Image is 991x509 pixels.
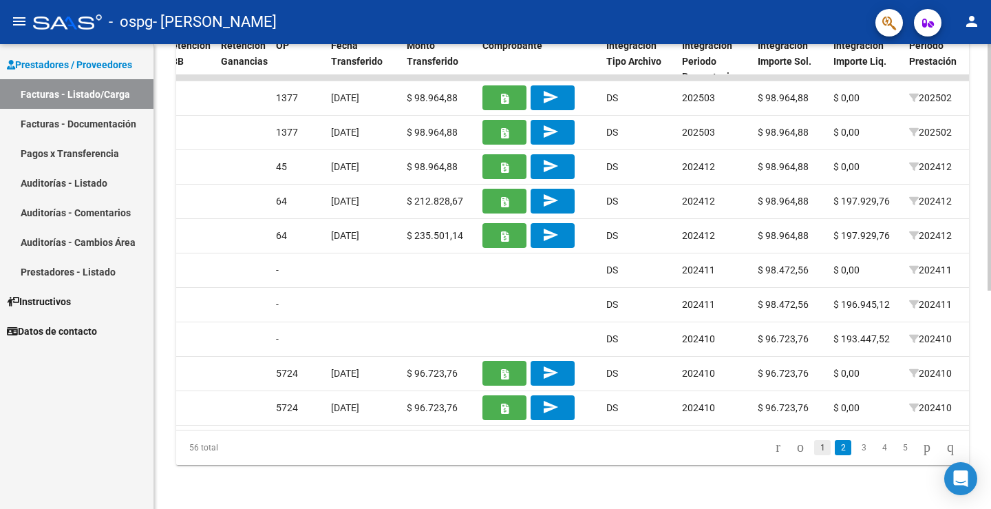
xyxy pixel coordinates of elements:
li: page 5 [895,436,915,459]
span: Datos de contacto [7,324,97,339]
span: 202502 [909,92,952,103]
li: page 4 [874,436,895,459]
mat-icon: person [963,13,980,30]
span: $ 0,00 [833,264,860,276]
span: 202411 [909,299,952,310]
span: 202412 [682,161,715,172]
span: Comprobante [482,40,542,51]
mat-icon: send [542,399,559,415]
li: page 3 [853,436,874,459]
span: DS [606,402,618,413]
a: go to last page [941,440,960,455]
span: - [276,333,279,344]
span: 202410 [682,368,715,379]
span: Integracion Periodo Presentacion [682,40,740,83]
a: 1 [814,440,831,455]
span: $ 96.723,76 [758,368,809,379]
li: page 2 [833,436,853,459]
span: Monto Transferido [407,40,458,67]
span: $ 98.964,88 [407,92,458,103]
span: Integracion Importe Liq. [833,40,886,67]
span: 64 [276,230,287,241]
span: Prestadores / Proveedores [7,57,132,72]
datatable-header-cell: Fecha Transferido [326,31,401,92]
span: Período Prestación [909,40,957,67]
span: $ 98.472,56 [758,299,809,310]
a: go to next page [917,440,937,455]
datatable-header-cell: Integracion Tipo Archivo [601,31,676,92]
span: - [276,264,279,276]
span: 202412 [909,196,952,207]
datatable-header-cell: Retención Ganancias [215,31,270,92]
mat-icon: send [542,123,559,140]
div: Open Intercom Messenger [944,462,977,495]
mat-icon: send [542,364,559,381]
span: 202503 [682,92,715,103]
span: [DATE] [331,161,359,172]
span: $ 193.447,52 [833,333,890,344]
span: $ 212.828,67 [407,196,463,207]
span: OP [276,40,289,51]
span: DS [606,161,618,172]
a: 5 [897,440,913,455]
mat-icon: send [542,158,559,174]
span: [DATE] [331,368,359,379]
span: $ 98.964,88 [758,161,809,172]
span: $ 98.472,56 [758,264,809,276]
span: 202412 [909,161,952,172]
span: $ 197.929,76 [833,230,890,241]
span: Integracion Importe Sol. [758,40,811,67]
span: 202411 [909,264,952,276]
span: 202410 [909,333,952,344]
div: 56 total [176,430,332,465]
span: 202410 [682,402,715,413]
span: 202412 [909,230,952,241]
span: 5724 [276,402,298,413]
datatable-header-cell: Integracion Importe Sol. [752,31,828,92]
span: 202502 [909,127,952,138]
span: $ 0,00 [833,127,860,138]
span: $ 98.964,88 [758,196,809,207]
span: - [276,299,279,310]
span: $ 96.723,76 [407,368,458,379]
a: go to first page [769,440,787,455]
span: DS [606,127,618,138]
span: - ospg [109,7,153,37]
span: 202412 [682,196,715,207]
li: page 1 [812,436,833,459]
mat-icon: send [542,227,559,243]
span: $ 0,00 [833,402,860,413]
datatable-header-cell: Integracion Periodo Presentacion [676,31,752,92]
span: 45 [276,161,287,172]
a: go to previous page [791,440,810,455]
a: 4 [876,440,893,455]
span: $ 197.929,76 [833,196,890,207]
span: 202410 [909,402,952,413]
span: $ 98.964,88 [758,230,809,241]
span: DS [606,264,618,276]
span: Retención Ganancias [221,40,268,67]
mat-icon: send [542,192,559,209]
span: $ 0,00 [833,161,860,172]
span: 1377 [276,127,298,138]
span: 202412 [682,230,715,241]
span: 202411 [682,264,715,276]
mat-icon: send [542,89,559,105]
span: 202410 [909,368,952,379]
span: $ 98.964,88 [758,92,809,103]
span: [DATE] [331,196,359,207]
span: 202410 [682,333,715,344]
mat-icon: menu [11,13,28,30]
datatable-header-cell: OP [270,31,326,92]
datatable-header-cell: Monto Transferido [401,31,477,92]
span: $ 0,00 [833,92,860,103]
span: DS [606,92,618,103]
span: 1377 [276,92,298,103]
span: $ 96.723,76 [758,333,809,344]
span: $ 96.723,76 [758,402,809,413]
span: $ 0,00 [833,368,860,379]
span: DS [606,333,618,344]
span: DS [606,368,618,379]
span: $ 98.964,88 [407,161,458,172]
span: 202503 [682,127,715,138]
